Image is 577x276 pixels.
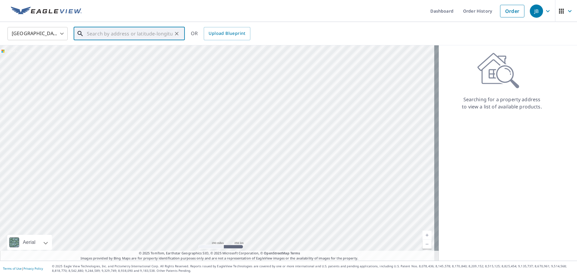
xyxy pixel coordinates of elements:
[52,264,574,273] p: © 2025 Eagle View Technologies, Inc. and Pictometry International Corp. All Rights Reserved. Repo...
[172,29,181,38] button: Clear
[290,251,300,255] a: Terms
[500,5,524,17] a: Order
[423,231,432,240] a: Current Level 5, Zoom In
[264,251,289,255] a: OpenStreetMap
[204,27,250,40] a: Upload Blueprint
[8,25,68,42] div: [GEOGRAPHIC_DATA]
[87,25,172,42] input: Search by address or latitude-longitude
[3,267,43,270] p: |
[530,5,543,18] div: JB
[423,240,432,249] a: Current Level 5, Zoom Out
[21,235,37,250] div: Aerial
[191,27,250,40] div: OR
[3,266,22,271] a: Terms of Use
[7,235,52,250] div: Aerial
[23,266,43,271] a: Privacy Policy
[462,96,542,110] p: Searching for a property address to view a list of available products.
[139,251,300,256] span: © 2025 TomTom, Earthstar Geographics SIO, © 2025 Microsoft Corporation, ©
[209,30,245,37] span: Upload Blueprint
[11,7,82,16] img: EV Logo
